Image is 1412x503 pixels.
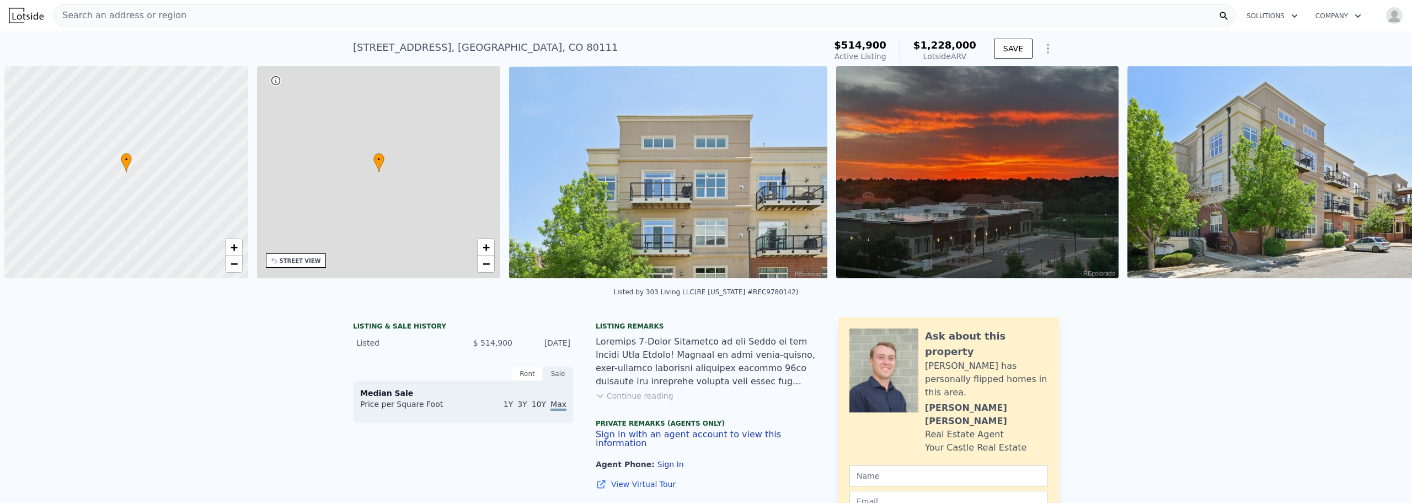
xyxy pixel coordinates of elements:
[478,256,494,272] a: Zoom out
[1307,6,1370,26] button: Company
[596,430,816,448] button: Sign in with an agent account to view this information
[353,322,574,333] div: LISTING & SALE HISTORY
[596,390,673,401] button: Continue reading
[596,419,816,430] div: Private Remarks (Agents Only)
[478,239,494,256] a: Zoom in
[925,359,1048,399] div: [PERSON_NAME] has personally flipped homes in this area.
[473,338,512,347] span: $ 514,900
[230,240,237,254] span: +
[925,329,1048,359] div: Ask about this property
[226,239,242,256] a: Zoom in
[834,39,886,51] span: $514,900
[596,335,816,388] div: Loremips 7-Dolor Sitametco ad eli Seddo ei tem Incidi Utla Etdolo! Magnaal en admi venia-quisno, ...
[121,153,132,172] div: •
[532,400,546,409] span: 10Y
[509,66,827,278] img: Sale: 135238032 Parcel: 114753592
[54,9,186,22] span: Search an address or region
[835,52,886,61] span: Active Listing
[596,322,816,331] div: Listing remarks
[373,153,384,172] div: •
[360,388,566,399] div: Median Sale
[373,155,384,165] span: •
[483,240,490,254] span: +
[226,256,242,272] a: Zoom out
[483,257,490,271] span: −
[994,39,1033,59] button: SAVE
[925,428,1004,441] div: Real Estate Agent
[596,479,816,490] a: View Virtual Tour
[596,460,657,469] span: Agent Phone:
[353,40,618,55] div: [STREET_ADDRESS] , [GEOGRAPHIC_DATA] , CO 80111
[230,257,237,271] span: −
[543,367,574,381] div: Sale
[913,39,976,51] span: $1,228,000
[550,400,566,411] span: Max
[280,257,321,265] div: STREET VIEW
[356,337,454,348] div: Listed
[1386,7,1403,24] img: avatar
[913,51,976,62] div: Lotside ARV
[521,337,570,348] div: [DATE]
[925,441,1026,454] div: Your Castle Real Estate
[9,8,44,23] img: Lotside
[1238,6,1307,26] button: Solutions
[614,288,799,296] div: Listed by 303 Living LLC (RE [US_STATE] #REC9780142)
[517,400,527,409] span: 3Y
[512,367,543,381] div: Rent
[504,400,513,409] span: 1Y
[1037,38,1059,60] button: Show Options
[657,460,684,469] button: Sign In
[121,155,132,165] span: •
[925,401,1048,428] div: [PERSON_NAME] [PERSON_NAME]
[836,66,1119,278] img: Sale: 135238032 Parcel: 114753592
[849,465,1048,486] input: Name
[360,399,463,416] div: Price per Square Foot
